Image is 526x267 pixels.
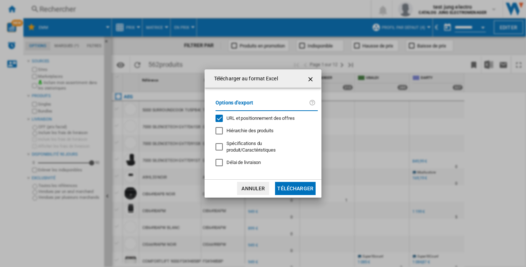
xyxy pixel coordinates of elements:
span: Hiérarchie des produits [226,128,274,133]
button: Annuler [237,182,269,195]
div: S'applique uniquement à la vision catégorie [226,140,312,153]
md-checkbox: Délai de livraison [216,159,318,166]
span: Spécifications du produit/Caractéristiques [226,141,276,153]
button: getI18NText('BUTTONS.CLOSE_DIALOG') [304,71,319,86]
label: Options d'export [216,99,309,112]
h4: Télécharger au format Excel [210,75,278,83]
span: Délai de livraison [226,160,261,165]
md-checkbox: Hiérarchie des produits [216,127,312,134]
ng-md-icon: getI18NText('BUTTONS.CLOSE_DIALOG') [307,75,316,84]
span: URL et positionnement des offres [226,115,295,121]
md-checkbox: URL et positionnement des offres [216,115,312,122]
button: Télécharger [275,182,316,195]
